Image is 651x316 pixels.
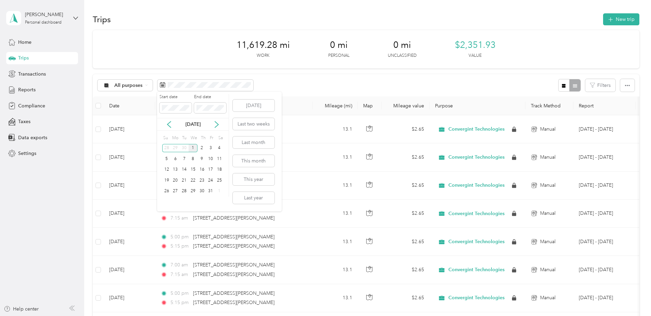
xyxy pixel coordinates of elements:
button: This month [233,155,275,167]
button: Last month [233,136,275,148]
span: Manual [540,210,556,217]
span: 7:00 am [170,261,190,269]
button: New trip [603,13,639,25]
span: [STREET_ADDRESS][PERSON_NAME] [193,290,275,296]
div: 25 [215,176,224,185]
span: [STREET_ADDRESS][PERSON_NAME] [193,243,275,249]
div: 28 [180,187,189,196]
div: 9 [197,155,206,163]
span: [STREET_ADDRESS][PERSON_NAME] [193,262,275,268]
div: [PERSON_NAME] [25,11,68,18]
div: Mo [171,133,179,143]
th: Map [358,96,382,115]
td: 13.1 [312,256,358,284]
div: 14 [180,166,189,174]
td: Sep 1 - 30, 2025 [573,143,636,171]
div: 31 [206,187,215,196]
div: 23 [197,176,206,185]
td: [DATE] [104,200,155,228]
span: Manual [540,182,556,189]
span: 11,619.28 mi [237,40,290,51]
div: 3 [206,144,215,153]
span: Convergint Technologies [448,211,505,217]
div: 2 [197,144,206,153]
td: Sep 1 - 30, 2025 [573,172,636,200]
th: Date [104,96,155,115]
button: This year [233,173,275,185]
td: $2.65 [382,115,430,143]
span: Manual [540,294,556,302]
span: 5:00 pm [170,233,190,241]
span: [STREET_ADDRESS][PERSON_NAME] [193,206,275,212]
span: Manual [540,266,556,274]
td: 13.1 [312,143,358,171]
div: 12 [162,166,171,174]
label: Start date [159,94,192,100]
td: $2.65 [382,228,430,256]
td: 13.1 [312,200,358,228]
p: Value [469,53,482,59]
span: [STREET_ADDRESS][PERSON_NAME] [193,234,275,240]
div: 24 [206,176,215,185]
label: End date [194,94,226,100]
div: 5 [162,155,171,163]
td: $2.65 [382,256,430,284]
div: 7 [180,155,189,163]
td: $2.65 [382,172,430,200]
th: Locations [155,96,312,115]
div: 21 [180,176,189,185]
th: Report [573,96,636,115]
div: 17 [206,166,215,174]
div: Personal dashboard [25,21,62,25]
h1: Trips [93,16,111,23]
td: [DATE] [104,115,155,143]
div: Su [162,133,169,143]
iframe: Everlance-gr Chat Button Frame [613,278,651,316]
div: 4 [215,144,224,153]
div: Sa [217,133,224,143]
td: Sep 1 - 30, 2025 [573,115,636,143]
span: Home [18,39,31,46]
span: Convergint Technologies [448,295,505,301]
span: [STREET_ADDRESS][PERSON_NAME] [193,272,275,277]
span: 5:00 pm [170,290,190,297]
span: 7:15 am [170,271,190,278]
td: [DATE] [104,172,155,200]
div: 20 [171,176,180,185]
div: 10 [206,155,215,163]
span: 5:15 pm [170,299,190,306]
span: [STREET_ADDRESS][PERSON_NAME] [193,215,275,221]
div: 22 [189,176,197,185]
span: [STREET_ADDRESS][PERSON_NAME] [193,300,275,305]
span: Convergint Technologies [448,239,505,245]
span: Manual [540,126,556,133]
button: Help center [4,305,39,313]
div: 18 [215,166,224,174]
span: Convergint Technologies [448,182,505,188]
button: Last year [233,192,275,204]
div: 15 [189,166,197,174]
p: [DATE] [179,121,207,128]
td: 13.1 [312,284,358,312]
td: Sep 1 - 30, 2025 [573,284,636,312]
span: Convergint Technologies [448,126,505,132]
div: Th [200,133,206,143]
p: Unclassified [388,53,417,59]
span: Reports [18,86,36,93]
td: Sep 1 - 30, 2025 [573,228,636,256]
th: Mileage (mi) [312,96,358,115]
div: 1 [215,187,224,196]
span: Transactions [18,70,46,78]
span: Taxes [18,118,30,125]
span: All purposes [114,83,143,88]
span: Trips [18,54,29,62]
span: Manual [540,154,556,161]
td: $2.65 [382,143,430,171]
button: Filters [585,79,615,92]
th: Mileage value [382,96,430,115]
div: 29 [189,187,197,196]
td: 13.1 [312,228,358,256]
span: Convergint Technologies [448,154,505,160]
td: 13.1 [312,172,358,200]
